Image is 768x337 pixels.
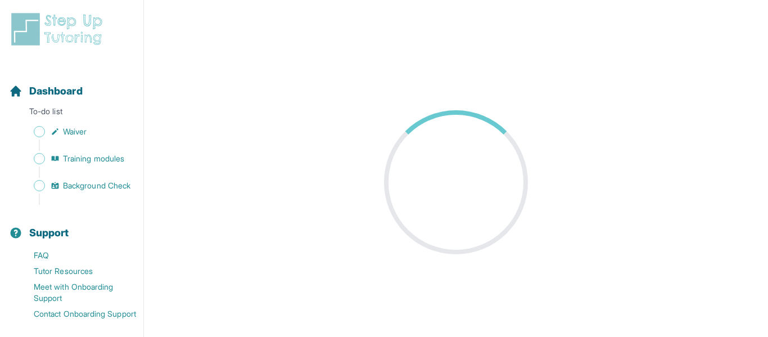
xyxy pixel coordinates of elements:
span: Training modules [63,153,124,164]
span: Background Check [63,180,130,191]
span: Waiver [63,126,87,137]
button: Dashboard [4,65,139,104]
p: To-do list [4,106,139,122]
a: Waiver [9,124,143,140]
a: Contact Onboarding Support [9,306,143,322]
span: Support [29,225,69,241]
a: Dashboard [9,83,83,99]
img: logo [9,11,109,47]
span: Dashboard [29,83,83,99]
a: Training modules [9,151,143,167]
a: Meet with Onboarding Support [9,279,143,306]
button: Support [4,207,139,245]
a: Background Check [9,178,143,194]
a: FAQ [9,248,143,263]
a: Tutor Resources [9,263,143,279]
